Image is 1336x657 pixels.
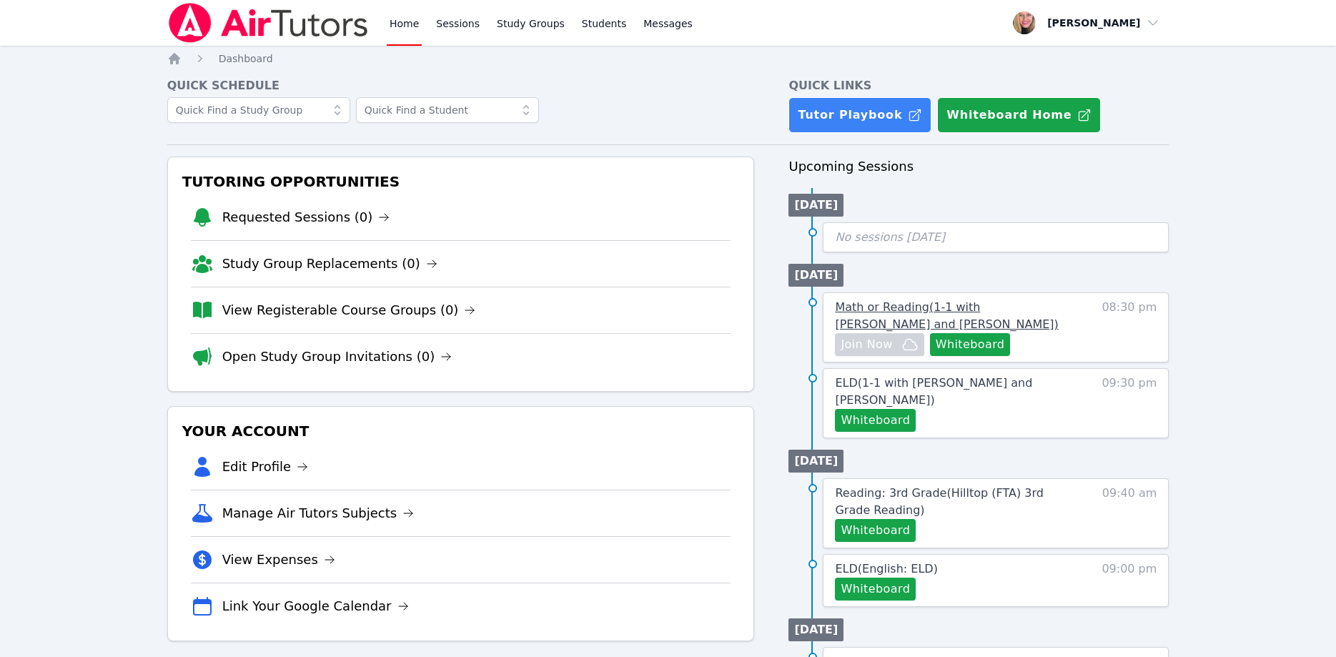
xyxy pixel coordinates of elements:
[222,347,452,367] a: Open Study Group Invitations (0)
[835,409,916,432] button: Whiteboard
[219,53,273,64] span: Dashboard
[167,51,1169,66] nav: Breadcrumb
[1102,560,1157,601] span: 09:00 pm
[788,77,1169,94] h4: Quick Links
[835,486,1043,517] span: Reading: 3rd Grade ( Hilltop (FTA) 3rd Grade Reading )
[219,51,273,66] a: Dashboard
[1102,299,1157,356] span: 08:30 pm
[835,333,924,356] button: Join Now
[1102,485,1157,542] span: 09:40 am
[835,562,937,576] span: ELD ( English: ELD )
[167,77,755,94] h4: Quick Schedule
[222,254,437,274] a: Study Group Replacements (0)
[643,16,693,31] span: Messages
[788,97,931,133] a: Tutor Playbook
[222,300,476,320] a: View Registerable Course Groups (0)
[835,560,937,578] a: ELD(English: ELD)
[835,300,1058,331] span: Math or Reading ( 1-1 with [PERSON_NAME] and [PERSON_NAME] )
[222,457,309,477] a: Edit Profile
[222,596,409,616] a: Link Your Google Calendar
[835,485,1076,519] a: Reading: 3rd Grade(Hilltop (FTA) 3rd Grade Reading)
[788,450,843,473] li: [DATE]
[222,207,390,227] a: Requested Sessions (0)
[1102,375,1157,432] span: 09:30 pm
[788,264,843,287] li: [DATE]
[835,299,1076,333] a: Math or Reading(1-1 with [PERSON_NAME] and [PERSON_NAME])
[788,618,843,641] li: [DATE]
[179,169,743,194] h3: Tutoring Opportunities
[167,3,370,43] img: Air Tutors
[179,418,743,444] h3: Your Account
[167,97,350,123] input: Quick Find a Study Group
[835,519,916,542] button: Whiteboard
[930,333,1011,356] button: Whiteboard
[356,97,539,123] input: Quick Find a Student
[841,336,892,353] span: Join Now
[222,550,335,570] a: View Expenses
[222,503,415,523] a: Manage Air Tutors Subjects
[835,578,916,601] button: Whiteboard
[835,376,1032,407] span: ELD ( 1-1 with [PERSON_NAME] and [PERSON_NAME] )
[835,375,1076,409] a: ELD(1-1 with [PERSON_NAME] and [PERSON_NAME])
[937,97,1101,133] button: Whiteboard Home
[788,157,1169,177] h3: Upcoming Sessions
[788,194,843,217] li: [DATE]
[835,230,945,244] span: No sessions [DATE]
